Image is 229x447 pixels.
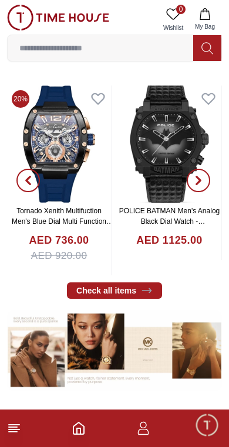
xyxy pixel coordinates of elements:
[194,412,220,438] div: Chat Widget
[119,207,220,236] a: POLICE BATMAN Men's Analog Black Dial Watch - PEWGD0022601
[176,5,186,14] span: 0
[190,22,220,31] span: My Bag
[29,233,89,248] h4: AED 736.00
[117,86,221,203] img: POLICE BATMAN Men's Analog Black Dial Watch - PEWGD0022601
[136,233,202,248] h4: AED 1125.00
[31,248,87,264] span: AED 920.00
[7,86,111,203] img: Tornado Xenith Multifuction Men's Blue Dial Multi Function Watch - T23105-BSNNK
[7,5,109,30] img: ...
[12,207,113,236] a: Tornado Xenith Multifuction Men's Blue Dial Multi Function Watch - T23105-BSNNK
[7,310,222,391] img: ...
[159,23,188,32] span: Wishlist
[67,282,162,299] a: Check all items
[72,421,86,435] a: Home
[188,5,222,35] button: My Bag
[159,5,188,35] a: 0Wishlist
